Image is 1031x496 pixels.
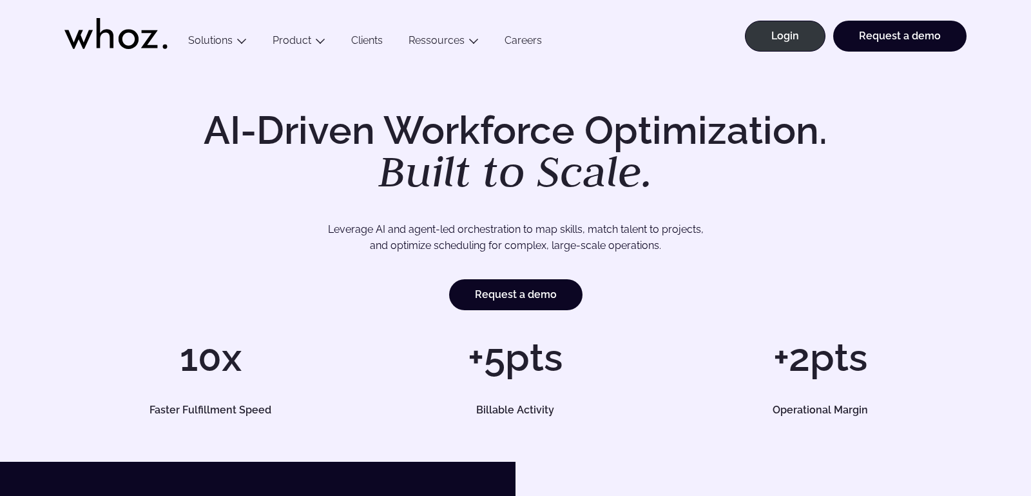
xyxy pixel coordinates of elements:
button: Product [260,34,338,52]
p: Leverage AI and agent-led orchestration to map skills, match talent to projects, and optimize sch... [110,221,921,254]
button: Solutions [175,34,260,52]
a: Careers [492,34,555,52]
h1: +2pts [675,338,967,377]
iframe: Chatbot [946,411,1013,478]
h5: Operational Margin [689,405,952,415]
a: Login [745,21,825,52]
h1: 10x [64,338,356,377]
h5: Billable Activity [384,405,647,415]
h5: Faster Fulfillment Speed [79,405,342,415]
h1: +5pts [369,338,661,377]
a: Ressources [409,34,465,46]
button: Ressources [396,34,492,52]
a: Clients [338,34,396,52]
a: Request a demo [833,21,967,52]
a: Request a demo [449,279,583,310]
em: Built to Scale. [378,143,653,199]
a: Product [273,34,311,46]
h1: AI-Driven Workforce Optimization. [186,111,845,193]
